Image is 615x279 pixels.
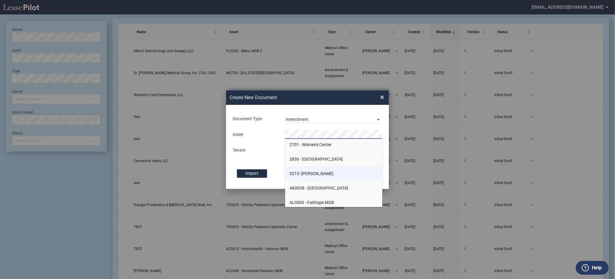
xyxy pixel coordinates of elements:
[226,90,389,189] md-dialog: Create New ...
[290,186,349,190] span: AK0638 - [GEOGRAPHIC_DATA]
[229,132,281,138] div: Asset
[380,92,384,102] span: ×
[285,152,383,166] li: 2836 - [GEOGRAPHIC_DATA]
[229,116,281,122] div: Document Type
[592,264,602,272] label: Help
[285,117,308,122] div: Amendment
[285,166,383,181] li: 3215- [PERSON_NAME]
[290,171,334,176] span: 3215- [PERSON_NAME]
[285,181,383,195] li: AK0638 - [GEOGRAPHIC_DATA]
[285,195,383,210] li: AL0003 - Fairhope MOB
[290,157,343,161] span: 2836 - [GEOGRAPHIC_DATA]
[230,94,358,101] h2: Create New Document
[290,200,334,205] span: AL0003 - Fairhope MOB
[237,169,267,178] label: Import
[285,114,382,123] md-select: Document Type: Amendment
[285,137,383,152] li: 2701 - Women's Center
[229,147,281,153] div: Tenant
[290,142,332,147] span: 2701 - Women's Center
